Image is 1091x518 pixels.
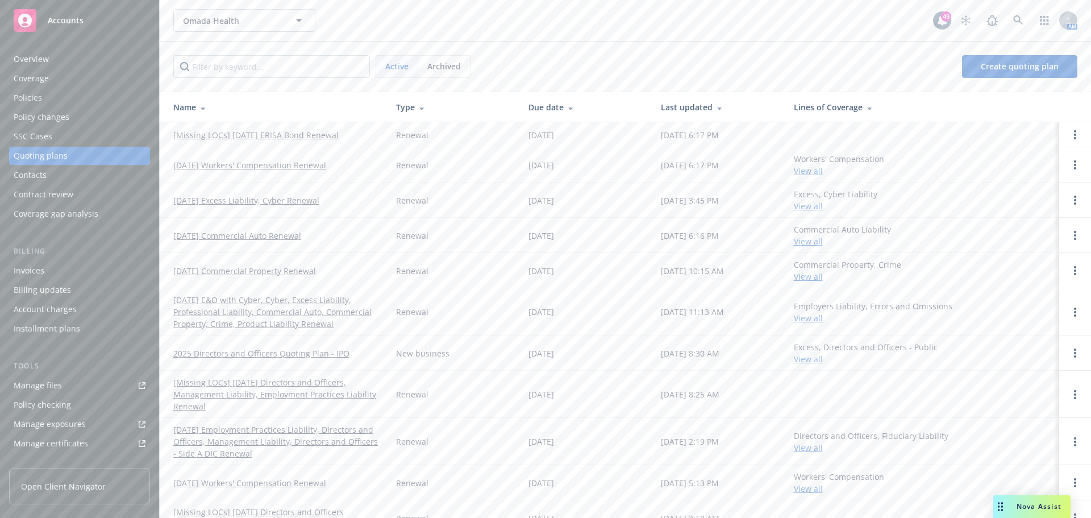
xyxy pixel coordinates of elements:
a: Installment plans [9,320,150,338]
a: 2025 Directors and Officers Quoting Plan - IPO [173,347,349,359]
div: Commercial Property, Crime [794,259,901,283]
div: Quoting plans [14,147,68,165]
input: Filter by keyword... [173,55,370,78]
div: [DATE] [528,306,554,318]
div: [DATE] 5:13 PM [661,477,719,489]
div: Manage claims [14,454,71,472]
div: Tools [9,360,150,372]
a: [DATE] Commercial Property Renewal [173,265,316,277]
div: [DATE] [528,265,554,277]
div: [DATE] 6:17 PM [661,159,719,171]
a: Open options [1068,264,1082,277]
a: Manage certificates [9,434,150,453]
div: Renewal [396,265,428,277]
a: View all [794,201,823,212]
a: Policies [9,89,150,107]
a: Overview [9,50,150,68]
span: Open Client Navigator [21,480,106,492]
div: [DATE] 8:25 AM [661,388,719,400]
div: Billing updates [14,281,71,299]
button: Omada Health [173,9,315,32]
div: [DATE] [528,194,554,206]
a: Quoting plans [9,147,150,165]
div: Coverage gap analysis [14,205,98,223]
a: [DATE] E&O with Cyber, Cyber, Excess Liability, Professional Liability, Commercial Auto, Commerci... [173,294,378,330]
a: Open options [1068,193,1082,207]
span: Active [385,60,409,72]
div: Drag to move [993,495,1007,518]
div: Manage files [14,376,62,395]
span: Manage exposures [9,415,150,433]
a: Open options [1068,435,1082,449]
a: [DATE] Workers' Compensation Renewal [173,477,326,489]
div: Overview [14,50,49,68]
a: Invoices [9,262,150,280]
a: View all [794,313,823,324]
div: [DATE] 11:13 AM [661,306,724,318]
div: Invoices [14,262,44,280]
a: [DATE] Commercial Auto Renewal [173,230,301,242]
a: Contacts [9,166,150,184]
div: Manage exposures [14,415,86,433]
div: [DATE] 3:45 PM [661,194,719,206]
a: View all [794,354,823,364]
div: Renewal [396,388,428,400]
a: Manage claims [9,454,150,472]
a: View all [794,271,823,282]
a: Stop snowing [955,9,977,32]
div: Renewal [396,230,428,242]
a: [Missing LOCs] [DATE] ERISA Bond Renewal [173,129,339,141]
div: Excess, Cyber Liability [794,188,877,212]
div: [DATE] 10:15 AM [661,265,724,277]
div: Contacts [14,166,47,184]
div: Workers' Compensation [794,471,884,495]
a: SSC Cases [9,127,150,146]
a: Open options [1068,158,1082,172]
a: Billing updates [9,281,150,299]
a: Coverage [9,69,150,88]
span: Create quoting plan [981,61,1059,72]
a: [Missing LOCs] [DATE] Directors and Officers, Management Liability, Employment Practices Liabilit... [173,376,378,412]
a: Open options [1068,346,1082,360]
a: [DATE] Workers' Compensation Renewal [173,159,326,171]
div: [DATE] [528,477,554,489]
a: Search [1007,9,1030,32]
div: [DATE] 6:17 PM [661,129,719,141]
div: Billing [9,246,150,257]
a: Policy changes [9,108,150,126]
a: Manage files [9,376,150,395]
div: Renewal [396,159,428,171]
a: Accounts [9,5,150,36]
a: [DATE] Employment Practices Liability, Directors and Officers, Management Liability, Directors an... [173,424,378,459]
div: Due date [528,101,643,113]
a: Open options [1068,305,1082,319]
div: [DATE] [528,230,554,242]
a: Account charges [9,300,150,318]
span: Archived [427,60,461,72]
a: Policy checking [9,396,150,414]
a: Switch app [1033,9,1056,32]
div: [DATE] [528,436,554,447]
div: [DATE] 2:19 PM [661,436,719,447]
span: Accounts [48,16,84,25]
div: Renewal [396,194,428,206]
a: View all [794,483,823,494]
div: Contract review [14,185,73,204]
div: Excess, Directors and Officers - Public [794,341,938,365]
a: View all [794,236,823,247]
div: Renewal [396,306,428,318]
div: Employers Liability, Errors and Omissions [794,300,952,324]
div: Workers' Compensation [794,153,884,177]
div: Account charges [14,300,77,318]
button: Nova Assist [993,495,1071,518]
a: View all [794,442,823,453]
div: New business [396,347,449,359]
span: Nova Assist [1017,502,1061,511]
div: Installment plans [14,320,80,338]
div: [DATE] [528,129,554,141]
div: [DATE] [528,347,554,359]
div: [DATE] [528,159,554,171]
a: Coverage gap analysis [9,205,150,223]
a: Open options [1068,229,1082,242]
div: Policy checking [14,396,71,414]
